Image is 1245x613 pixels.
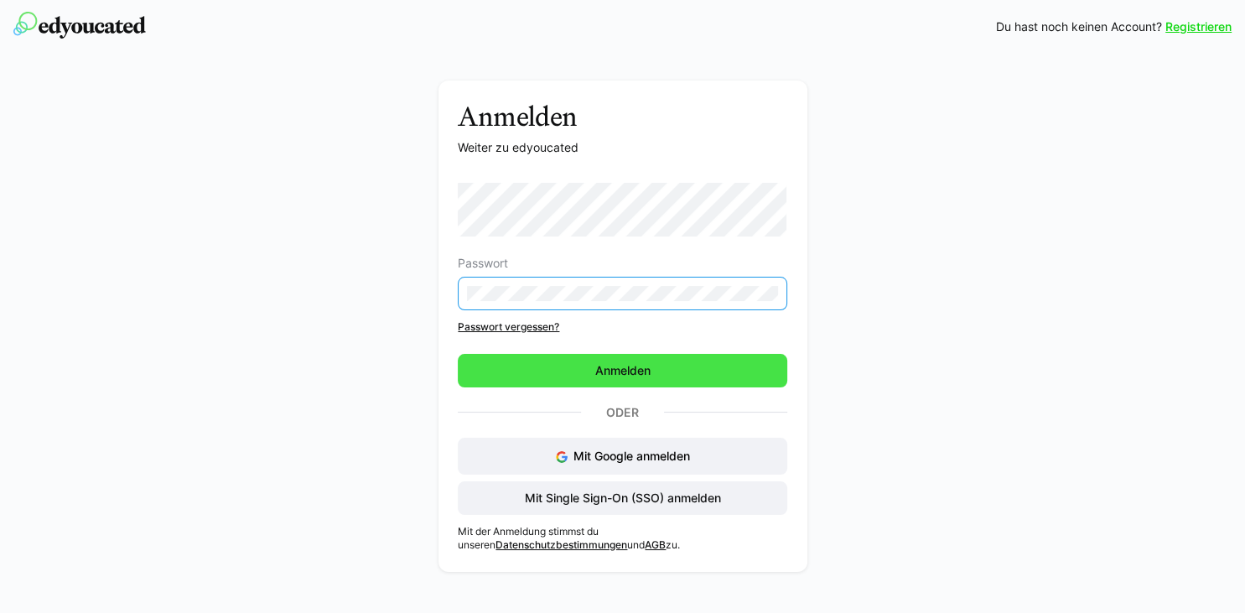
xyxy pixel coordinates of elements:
p: Weiter zu edyoucated [458,139,786,156]
p: Oder [581,401,663,424]
span: Mit Single Sign-On (SSO) anmelden [522,490,724,507]
button: Mit Single Sign-On (SSO) anmelden [458,481,786,515]
button: Mit Google anmelden [458,438,786,475]
a: Datenschutzbestimmungen [495,538,627,551]
a: Passwort vergessen? [458,320,786,334]
p: Mit der Anmeldung stimmst du unseren und zu. [458,525,786,552]
span: Passwort [458,257,508,270]
a: Registrieren [1165,18,1232,35]
h3: Anmelden [458,101,786,132]
a: AGB [645,538,666,551]
button: Anmelden [458,354,786,387]
img: edyoucated [13,12,146,39]
span: Mit Google anmelden [573,449,690,463]
span: Du hast noch keinen Account? [996,18,1162,35]
span: Anmelden [593,362,653,379]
